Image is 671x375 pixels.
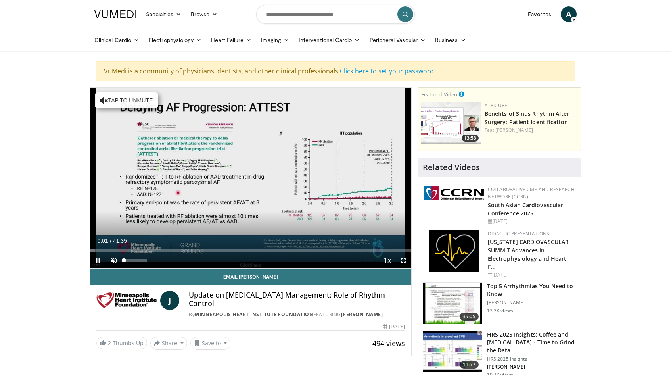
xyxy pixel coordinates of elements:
a: Interventional Cardio [294,32,365,48]
div: Feat. [485,127,578,134]
span: 13:53 [462,135,479,142]
a: Collaborative CME and Research Network (CCRN) [488,186,575,200]
span: 11:57 [460,361,479,369]
a: A [561,6,577,22]
img: VuMedi Logo [94,10,136,18]
span: 0:01 [97,238,108,244]
a: Email [PERSON_NAME] [90,269,411,285]
div: [DATE] [488,218,575,225]
a: South Asian Cardiovascular Conference 2025 [488,201,564,217]
span: / [110,238,111,244]
p: HRS 2025 Insights [487,356,576,362]
span: 494 views [372,338,405,348]
a: Imaging [256,32,294,48]
a: [PERSON_NAME] [341,311,383,318]
img: a04ee3ba-8487-4636-b0fb-5e8d268f3737.png.150x105_q85_autocrop_double_scale_upscale_version-0.2.png [424,186,484,200]
img: 25c04896-53d6-4a05-9178-9b8aabfb644a.150x105_q85_crop-smart_upscale.jpg [423,331,482,372]
div: Progress Bar [90,249,411,252]
a: J [160,291,179,310]
button: Save to [190,337,231,350]
div: [DATE] [383,323,405,330]
img: e6be7ba5-423f-4f4d-9fbf-6050eac7a348.150x105_q85_crop-smart_upscale.jpg [423,283,482,324]
div: By FEATURING [189,311,405,318]
a: AtriCure [485,102,507,109]
img: 982c273f-2ee1-4c72-ac31-fa6e97b745f7.png.150x105_q85_crop-smart_upscale.png [421,102,481,144]
h3: HRS 2025 Insights: Coffee and [MEDICAL_DATA] - Time to Grind the Data [487,331,576,354]
a: Clinical Cardio [90,32,144,48]
div: [DATE] [488,271,575,279]
img: Minneapolis Heart Institute Foundation [96,291,157,310]
button: Playback Rate [380,252,395,268]
button: Fullscreen [395,252,411,268]
span: 2 [108,339,111,347]
a: Favorites [523,6,556,22]
a: [PERSON_NAME] [495,127,533,133]
a: 13:53 [421,102,481,144]
button: Unmute [106,252,122,268]
a: Browse [186,6,222,22]
a: Benefits of Sinus Rhythm After Surgery: Patient Identification [485,110,569,126]
h4: Update on [MEDICAL_DATA] Management: Role of Rhythm Control [189,291,405,308]
a: Business [430,32,471,48]
img: 1860aa7a-ba06-47e3-81a4-3dc728c2b4cf.png.150x105_q85_autocrop_double_scale_upscale_version-0.2.png [429,230,479,272]
video-js: Video Player [90,88,411,269]
p: [PERSON_NAME] [487,300,576,306]
button: Tap to unmute [95,92,158,108]
button: Pause [90,252,106,268]
h4: Related Videos [423,163,480,172]
h3: Top 5 Arrhythmias You Need to Know [487,282,576,298]
div: VuMedi is a community of physicians, dentists, and other clinical professionals. [96,61,575,81]
a: [US_STATE] CARDIOVASCULAR SUMMIT Advances in Electrophysiology and Heart F… [488,238,569,271]
a: 39:05 Top 5 Arrhythmias You Need to Know [PERSON_NAME] 13.2K views [423,282,576,324]
div: Volume Level [124,259,146,262]
a: Minneapolis Heart Institute Foundation [195,311,313,318]
a: Electrophysiology [144,32,206,48]
div: Didactic Presentations [488,230,575,237]
input: Search topics, interventions [256,5,415,24]
button: Share [150,337,187,350]
a: Peripheral Vascular [365,32,430,48]
a: 2 Thumbs Up [96,337,147,349]
p: 13.2K views [487,308,513,314]
a: Click here to set your password [340,67,434,75]
span: 39:05 [460,313,479,321]
a: Specialties [141,6,186,22]
p: [PERSON_NAME] [487,364,576,370]
span: 41:35 [113,238,127,244]
a: Heart Failure [206,32,256,48]
small: Featured Video [421,91,457,98]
